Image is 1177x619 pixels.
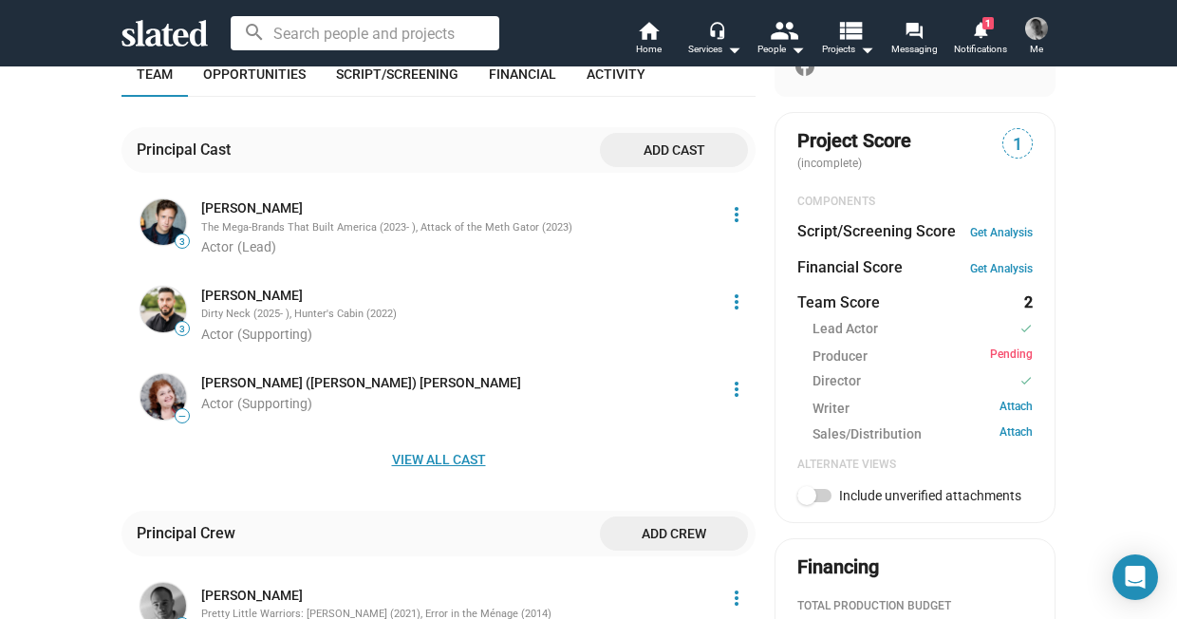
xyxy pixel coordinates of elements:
a: Get Analysis [970,226,1033,239]
a: [PERSON_NAME] ([PERSON_NAME]) [PERSON_NAME] [201,374,521,392]
a: Attach [1000,425,1033,443]
a: Get Analysis [970,262,1033,275]
a: Opportunities [188,51,321,97]
mat-icon: more_vert [725,587,748,610]
mat-icon: arrow_drop_down [786,38,809,61]
span: Sales/Distribution [813,425,922,443]
mat-icon: headset_mic [708,21,725,38]
mat-icon: home [637,19,660,42]
span: Add crew [615,516,733,551]
mat-icon: check [1019,320,1033,338]
img: Tony Palles [140,287,186,332]
mat-icon: check [1019,372,1033,390]
img: Jason Morillo [1025,17,1048,40]
div: COMPONENTS [797,195,1033,210]
span: Actor [201,327,234,342]
a: Attach [1000,400,1033,418]
span: (Lead) [237,239,276,254]
mat-icon: more_vert [725,291,748,313]
div: Principal Crew [137,523,243,543]
a: [PERSON_NAME] [201,587,303,605]
span: Financial [489,66,556,82]
dt: Financial Score [797,257,903,277]
span: View all cast [137,442,740,477]
span: Projects [822,38,874,61]
button: Jason MorilloMe [1014,13,1059,63]
mat-icon: notifications [971,20,989,38]
div: Total Production budget [797,599,1033,614]
span: (Supporting) [237,327,312,342]
button: Add cast [600,133,748,167]
span: Actor [201,239,234,254]
span: Include unverified attachments [839,488,1021,503]
span: Project Score [797,128,911,154]
img: Debra (Debi) Wood [140,374,186,420]
span: Script/Screening [336,66,458,82]
span: (incomplete) [797,157,866,170]
dt: Team Score [797,292,880,312]
dt: Script/Screening Score [797,221,956,241]
mat-icon: more_vert [725,203,748,226]
a: [PERSON_NAME] [201,199,303,217]
span: Messaging [891,38,938,61]
span: Add cast [615,133,733,167]
a: [PERSON_NAME] [201,287,303,305]
button: View all cast [121,442,756,477]
div: The Mega-Brands That Built America (2023- ), Attack of the Meth Gator (2023) [201,221,714,235]
span: Pending [990,347,1033,366]
mat-icon: arrow_drop_down [722,38,745,61]
span: 3 [176,324,189,335]
span: Lead Actor [813,320,878,340]
span: Producer [813,347,868,366]
mat-icon: people [770,16,797,44]
a: Team [121,51,188,97]
div: People [757,38,805,61]
span: 1 [982,17,994,29]
mat-icon: forum [905,21,923,39]
mat-icon: view_list [836,16,864,44]
span: Home [636,38,662,61]
a: 1Notifications [947,19,1014,61]
mat-icon: arrow_drop_down [855,38,878,61]
div: Financing [797,554,879,580]
span: Activity [587,66,645,82]
a: Messaging [881,19,947,61]
div: Dirty Neck (2025- ), Hunter's Cabin (2022) [201,308,714,322]
span: — [176,411,189,422]
span: Me [1030,38,1043,61]
span: Director [813,372,861,392]
span: Writer [813,400,850,418]
div: Principal Cast [137,140,238,159]
button: Services [682,19,748,61]
button: Add crew [600,516,748,551]
span: Team [137,66,173,82]
span: (Supporting) [237,396,312,411]
a: Home [615,19,682,61]
a: Script/Screening [321,51,474,97]
button: Projects [814,19,881,61]
span: Notifications [954,38,1007,61]
div: Alternate Views [797,458,1033,473]
div: Services [688,38,741,61]
div: Open Intercom Messenger [1112,554,1158,600]
span: 1 [1003,132,1032,158]
span: Opportunities [203,66,306,82]
input: Search people and projects [231,16,499,50]
mat-icon: more_vert [725,378,748,401]
button: People [748,19,814,61]
a: Financial [474,51,571,97]
span: 3 [176,236,189,248]
a: Activity [571,51,661,97]
dd: 2 [1015,292,1033,312]
img: Stuart Maxheimer [140,199,186,245]
span: Actor [201,396,234,411]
